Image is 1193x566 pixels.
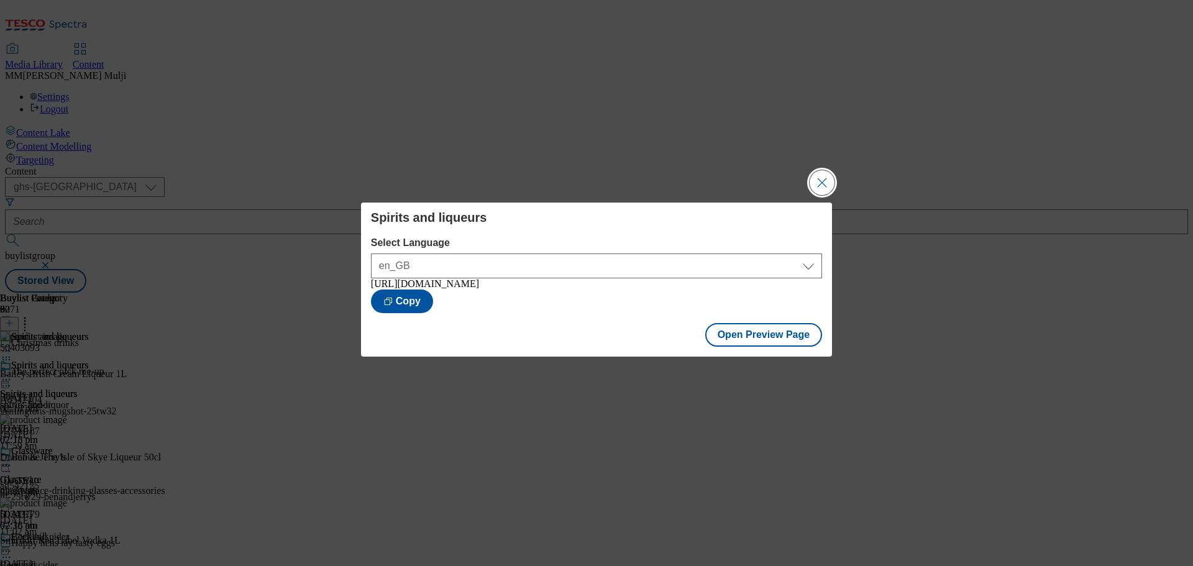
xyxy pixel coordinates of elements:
div: [URL][DOMAIN_NAME] [371,278,822,290]
h4: Spirits and liqueurs [371,210,822,225]
button: Open Preview Page [705,323,823,347]
button: Copy [371,290,433,313]
button: Close Modal [810,170,834,195]
div: Modal [361,203,832,357]
label: Select Language [371,237,822,249]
